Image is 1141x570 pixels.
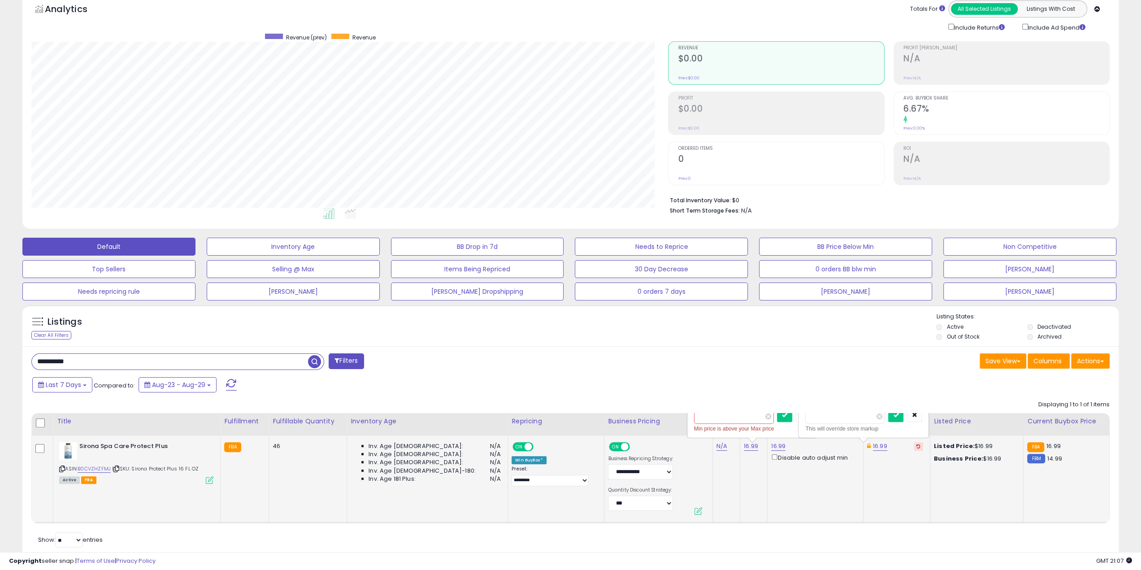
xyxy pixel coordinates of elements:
p: Listing States: [936,313,1119,321]
li: $0 [669,194,1103,205]
div: Min price is above your Max price [694,424,811,433]
span: FBA [81,476,96,484]
a: N/A [716,442,727,451]
button: Actions [1071,353,1110,369]
button: 30 Day Decrease [575,260,748,278]
div: ASIN: [59,442,213,483]
strong: Copyright [9,557,42,565]
div: Include Ad Spend [1015,22,1100,32]
div: Title [57,417,217,426]
button: Top Sellers [22,260,195,278]
button: [PERSON_NAME] [943,260,1116,278]
button: Listings With Cost [1017,3,1084,15]
button: [PERSON_NAME] [943,283,1116,300]
a: B0CVZHZFMJ [78,465,111,473]
span: Profit [678,96,884,101]
span: Inv. Age [DEMOGRAPHIC_DATA]: [369,442,463,450]
b: Business Price: [934,454,983,463]
small: FBA [1027,442,1044,452]
a: Privacy Policy [116,557,156,565]
span: N/A [490,458,501,466]
span: Compared to: [94,381,135,390]
button: BB Price Below Min [759,238,932,256]
h2: N/A [903,53,1109,65]
div: This will override store markup [805,424,922,433]
button: Non Competitive [943,238,1116,256]
label: Archived [1037,333,1062,340]
a: Terms of Use [77,557,115,565]
span: OFF [629,443,643,451]
h5: Listings [48,316,82,328]
small: Prev: $0.00 [678,75,699,81]
span: OFF [532,443,547,451]
small: Prev: 0 [678,176,690,181]
h2: 0 [678,154,884,166]
button: 0 orders 7 days [575,283,748,300]
div: Current Buybox Price [1027,417,1106,426]
span: Inv. Age 181 Plus: [369,475,416,483]
span: Revenue (prev) [286,34,327,41]
label: Deactivated [1037,323,1071,331]
span: Ordered Items [678,146,884,151]
span: ON [610,443,621,451]
div: Repricing [512,417,600,426]
b: Total Inventory Value: [669,196,730,204]
small: FBA [224,442,241,452]
span: Profit [PERSON_NAME] [903,46,1109,51]
label: Business Repricing Strategy: [608,456,673,462]
div: Business Pricing [608,417,708,426]
div: Include Returns [941,22,1015,32]
b: Sirona Spa Care Protect Plus [79,442,188,453]
span: Revenue [678,46,884,51]
button: Needs to Reprice [575,238,748,256]
a: 16.99 [873,442,887,451]
small: FBM [1027,454,1045,463]
h5: Analytics [45,3,105,17]
small: Prev: N/A [903,176,921,181]
label: Quantity Discount Strategy: [608,487,673,493]
span: N/A [490,442,501,450]
span: 16.99 [1046,442,1061,450]
b: Short Term Storage Fees: [669,207,739,214]
div: Totals For [910,5,945,13]
a: 16.99 [771,442,785,451]
div: Fulfillable Quantity [273,417,343,426]
div: Displaying 1 to 1 of 1 items [1038,400,1110,409]
div: 46 [273,442,340,450]
div: Win BuyBox * [512,456,547,464]
span: All listings currently available for purchase on Amazon [59,476,80,484]
span: Columns [1033,357,1062,365]
button: 0 orders BB blw min [759,260,932,278]
span: Inv. Age [DEMOGRAPHIC_DATA]-180: [369,467,476,475]
span: Avg. Buybox Share [903,96,1109,101]
span: ON [513,443,525,451]
label: Out of Stock [946,333,979,340]
span: Inv. Age [DEMOGRAPHIC_DATA]: [369,458,463,466]
button: Selling @ Max [207,260,380,278]
span: | SKU: Sirona Protect Plus 16 FL OZ [112,465,199,472]
button: Needs repricing rule [22,283,195,300]
span: Inv. Age [DEMOGRAPHIC_DATA]: [369,450,463,458]
span: ROI [903,146,1109,151]
div: Listed Price [934,417,1020,426]
span: Revenue [352,34,376,41]
span: 2025-09-6 21:07 GMT [1096,557,1132,565]
img: 31XppfH1PNL._SL40_.jpg [59,442,77,460]
div: Preset: [512,466,597,486]
small: Prev: N/A [903,75,921,81]
h2: $0.00 [678,104,884,116]
b: Listed Price: [934,442,975,450]
div: Disable auto adjust min [771,453,856,462]
button: [PERSON_NAME] Dropshipping [391,283,564,300]
button: All Selected Listings [951,3,1018,15]
button: BB Drop in 7d [391,238,564,256]
button: Items Being Repriced [391,260,564,278]
h2: 6.67% [903,104,1109,116]
button: Columns [1028,353,1070,369]
div: Inventory Age [351,417,504,426]
button: Save View [980,353,1026,369]
button: Aug-23 - Aug-29 [139,377,217,392]
div: $16.99 [934,442,1016,450]
button: Inventory Age [207,238,380,256]
button: [PERSON_NAME] [759,283,932,300]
